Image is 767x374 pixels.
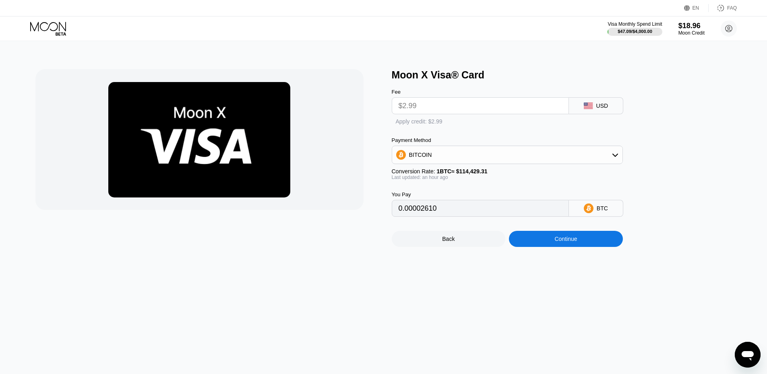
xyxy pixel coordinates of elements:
[392,191,569,197] div: You Pay
[678,22,705,36] div: $18.96Moon Credit
[554,236,577,242] div: Continue
[392,147,622,163] div: BITCOIN
[392,89,569,95] div: Fee
[678,30,705,36] div: Moon Credit
[709,4,737,12] div: FAQ
[396,118,442,125] div: Apply credit: $2.99
[597,205,608,212] div: BTC
[693,5,699,11] div: EN
[399,98,562,114] input: $0.00
[608,21,662,27] div: Visa Monthly Spend Limit
[596,103,608,109] div: USD
[392,231,506,247] div: Back
[608,21,662,36] div: Visa Monthly Spend Limit$47.09/$4,000.00
[392,175,623,180] div: Last updated: an hour ago
[392,168,623,175] div: Conversion Rate:
[409,152,432,158] div: BITCOIN
[618,29,652,34] div: $47.09 / $4,000.00
[437,168,488,175] span: 1 BTC ≈ $114,429.31
[678,22,705,30] div: $18.96
[684,4,709,12] div: EN
[509,231,623,247] div: Continue
[392,69,740,81] div: Moon X Visa® Card
[392,137,623,143] div: Payment Method
[442,236,455,242] div: Back
[727,5,737,11] div: FAQ
[735,342,761,368] iframe: Button to launch messaging window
